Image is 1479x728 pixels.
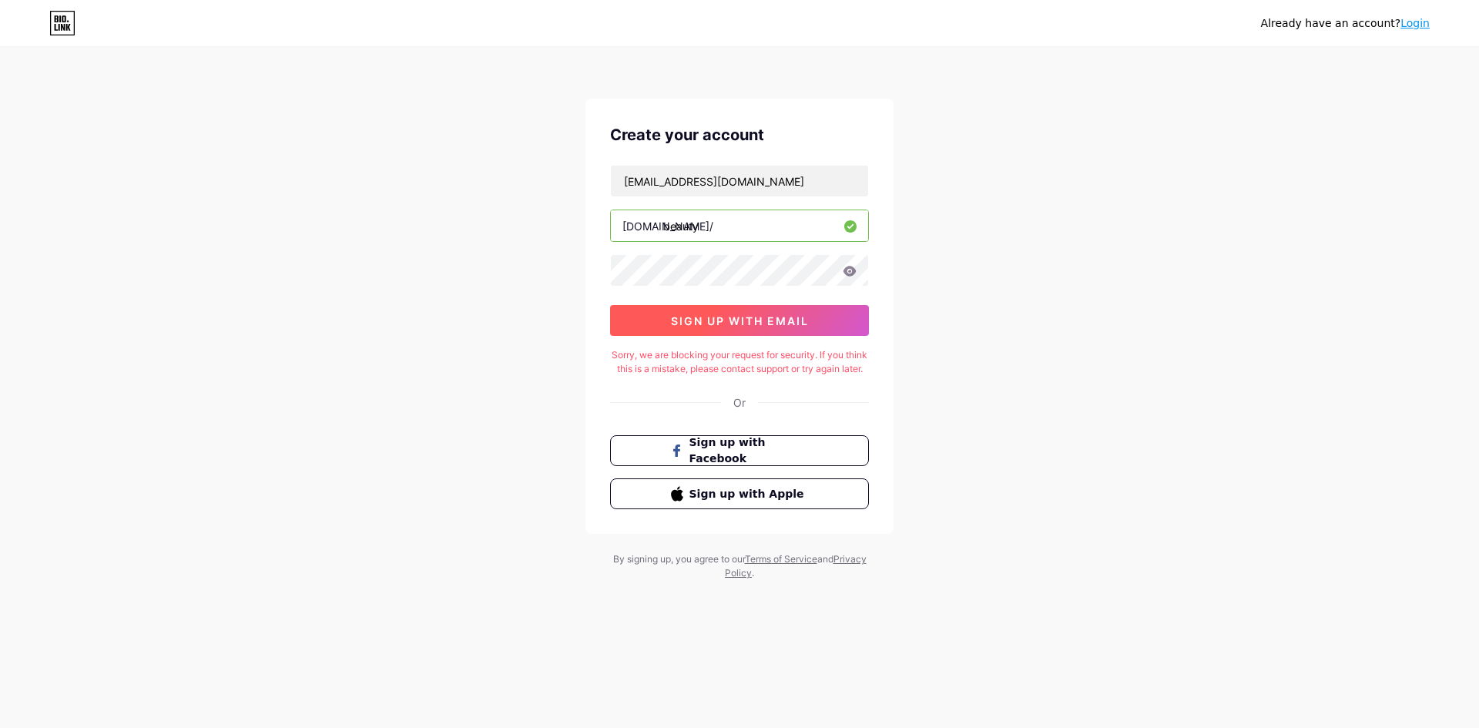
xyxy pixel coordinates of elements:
[689,486,809,502] span: Sign up with Apple
[611,210,868,241] input: username
[610,478,869,509] button: Sign up with Apple
[1261,15,1430,32] div: Already have an account?
[611,166,868,196] input: Email
[609,552,870,580] div: By signing up, you agree to our and .
[610,123,869,146] div: Create your account
[733,394,746,411] div: Or
[689,434,809,467] span: Sign up with Facebook
[671,314,809,327] span: sign up with email
[610,305,869,336] button: sign up with email
[622,218,713,234] div: [DOMAIN_NAME]/
[610,435,869,466] button: Sign up with Facebook
[745,553,817,565] a: Terms of Service
[1400,17,1430,29] a: Login
[610,348,869,376] div: Sorry, we are blocking your request for security. If you think this is a mistake, please contact ...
